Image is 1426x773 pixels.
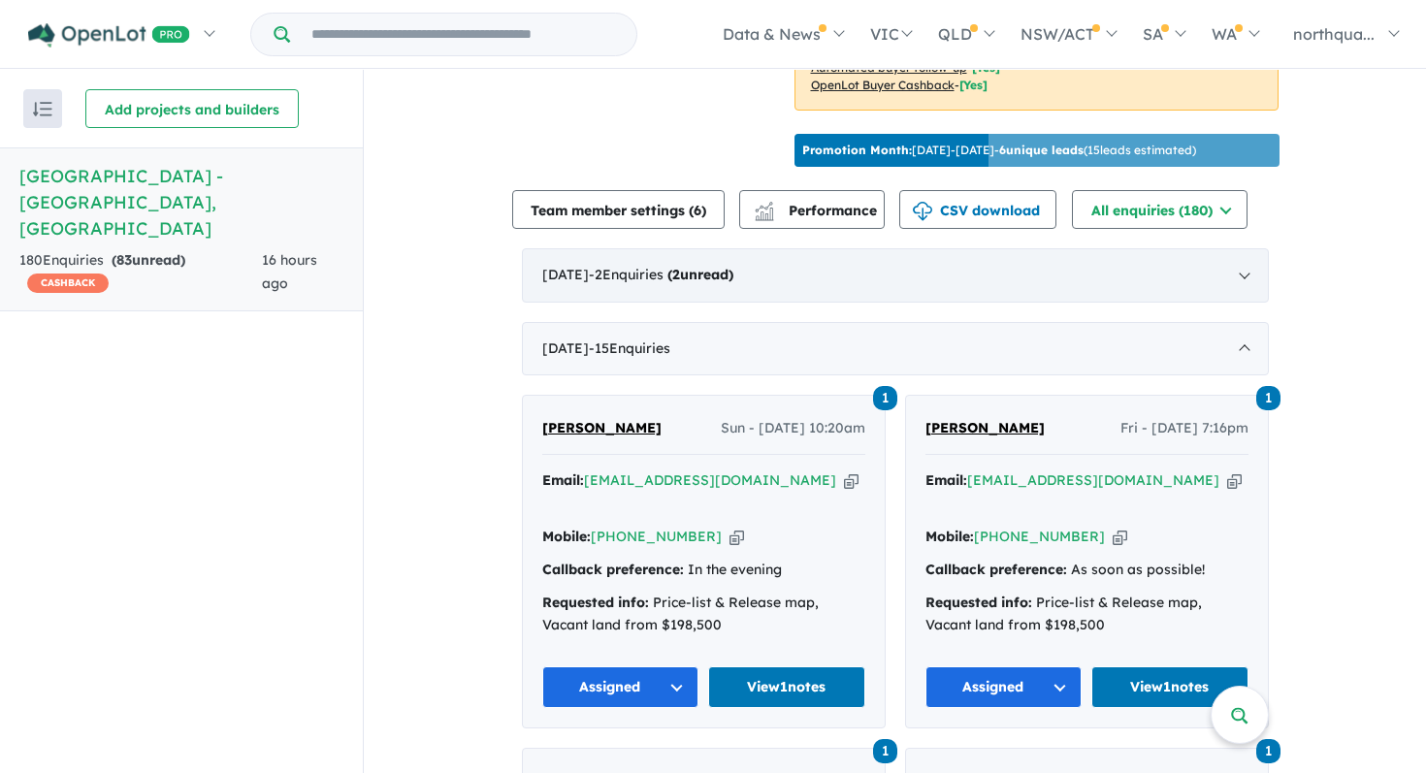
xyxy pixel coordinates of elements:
[967,471,1219,489] a: [EMAIL_ADDRESS][DOMAIN_NAME]
[811,60,967,75] u: Automated buyer follow-up
[542,471,584,489] strong: Email:
[584,471,836,489] a: [EMAIL_ADDRESS][DOMAIN_NAME]
[542,417,662,440] a: [PERSON_NAME]
[873,736,897,762] a: 1
[28,23,190,48] img: Openlot PRO Logo White
[974,528,1105,545] a: [PHONE_NUMBER]
[542,594,649,611] strong: Requested info:
[1227,470,1242,491] button: Copy
[729,527,744,547] button: Copy
[262,251,317,292] span: 16 hours ago
[27,274,109,293] span: CASHBACK
[959,78,988,92] span: [Yes]
[721,417,865,440] span: Sun - [DATE] 10:20am
[1113,527,1127,547] button: Copy
[116,251,132,269] span: 83
[1072,190,1248,229] button: All enquiries (180)
[844,470,859,491] button: Copy
[522,248,1269,303] div: [DATE]
[925,594,1032,611] strong: Requested info:
[1256,736,1280,762] a: 1
[667,266,733,283] strong: ( unread)
[925,559,1248,582] div: As soon as possible!
[522,322,1269,376] div: [DATE]
[999,143,1084,157] b: 6 unique leads
[925,666,1083,708] button: Assigned
[542,561,684,578] strong: Callback preference:
[899,190,1056,229] button: CSV download
[542,419,662,436] span: [PERSON_NAME]
[294,14,632,55] input: Try estate name, suburb, builder or developer
[19,163,343,242] h5: [GEOGRAPHIC_DATA] - [GEOGRAPHIC_DATA] , [GEOGRAPHIC_DATA]
[758,202,877,219] span: Performance
[972,60,1000,75] span: [Yes]
[542,559,865,582] div: In the evening
[925,592,1248,638] div: Price-list & Release map, Vacant land from $198,500
[925,419,1045,436] span: [PERSON_NAME]
[85,89,299,128] button: Add projects and builders
[739,190,885,229] button: Performance
[694,202,701,219] span: 6
[1120,417,1248,440] span: Fri - [DATE] 7:16pm
[755,202,772,212] img: line-chart.svg
[589,266,733,283] span: - 2 Enquir ies
[755,208,774,220] img: bar-chart.svg
[925,417,1045,440] a: [PERSON_NAME]
[913,202,932,221] img: download icon
[1256,386,1280,410] span: 1
[591,528,722,545] a: [PHONE_NUMBER]
[33,102,52,116] img: sort.svg
[925,471,967,489] strong: Email:
[672,266,680,283] span: 2
[589,339,670,357] span: - 15 Enquir ies
[925,561,1067,578] strong: Callback preference:
[542,666,699,708] button: Assigned
[802,142,1196,159] p: [DATE] - [DATE] - ( 15 leads estimated)
[1293,24,1375,44] span: northqua...
[1256,383,1280,409] a: 1
[542,528,591,545] strong: Mobile:
[925,528,974,545] strong: Mobile:
[873,739,897,763] span: 1
[802,143,912,157] b: Promotion Month:
[873,383,897,409] a: 1
[542,592,865,638] div: Price-list & Release map, Vacant land from $198,500
[1091,666,1248,708] a: View1notes
[708,666,865,708] a: View1notes
[873,386,897,410] span: 1
[19,249,262,296] div: 180 Enquir ies
[512,190,725,229] button: Team member settings (6)
[112,251,185,269] strong: ( unread)
[811,78,955,92] u: OpenLot Buyer Cashback
[1256,739,1280,763] span: 1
